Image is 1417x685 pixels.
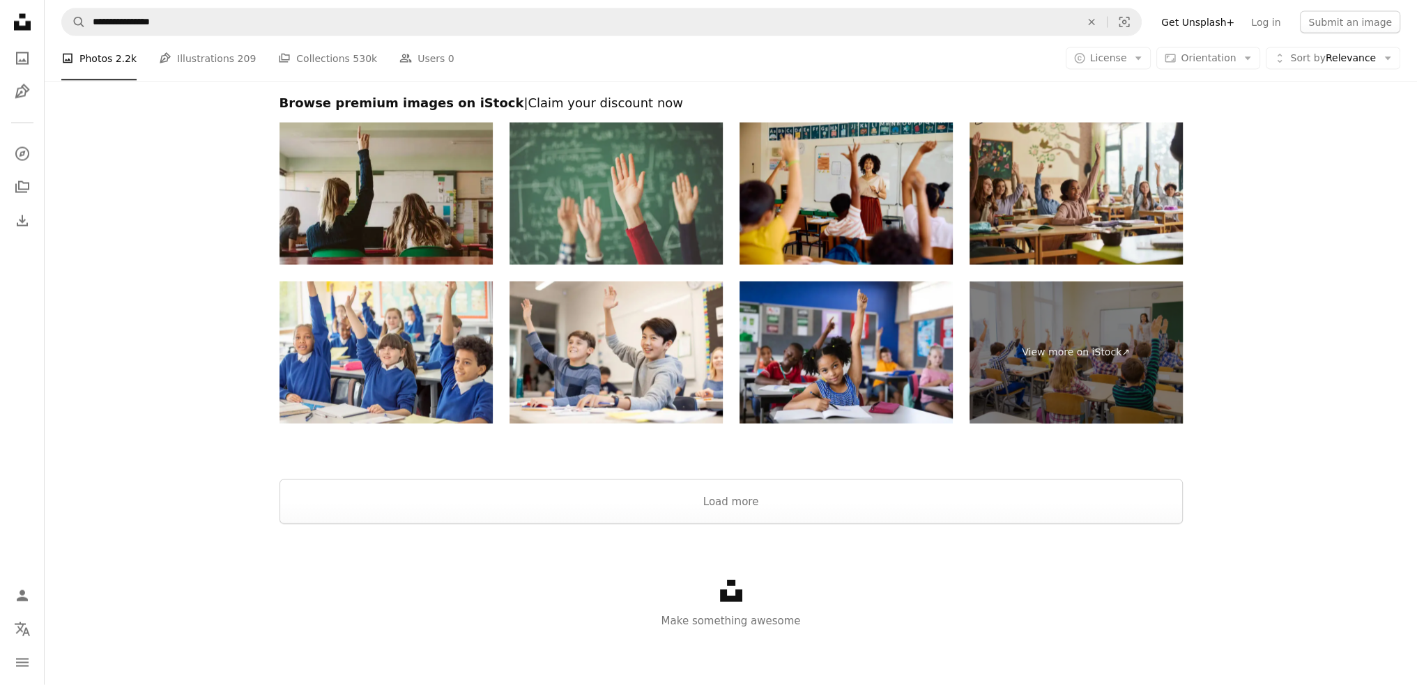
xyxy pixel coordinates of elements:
img: Student raises hand and asks lecturer a question [279,123,493,265]
img: Portrait of Asian Japanese Korean multiracial junior high elementary school student boy raising h... [510,282,723,424]
form: Find visuals sitewide [61,8,1142,36]
a: Home — Unsplash [8,8,36,39]
a: Collections [8,174,36,201]
span: 209 [238,51,256,66]
img: Happy elementary students raising their hands on a class at school. [970,123,1183,265]
a: Illustrations 209 [159,36,256,81]
button: Language [8,615,36,643]
span: Relevance [1290,52,1376,66]
a: Explore [8,140,36,168]
button: Submit an image [1300,11,1400,33]
button: Menu [8,649,36,677]
a: View more on iStock↗ [970,282,1183,424]
button: Load more [279,479,1183,524]
button: Search Unsplash [62,9,86,36]
img: Elementary school children wearing blue school uniforms raising hands in classroom [279,282,493,424]
span: Sort by [1290,52,1325,63]
span: | Claim your discount now [523,95,683,110]
a: Get Unsplash+ [1153,11,1243,33]
button: Sort byRelevance [1266,47,1400,70]
button: License [1066,47,1151,70]
a: Log in [1243,11,1289,33]
a: Users 0 [399,36,454,81]
img: Students raised up hands green chalk board in classroom [510,123,723,265]
a: Download History [8,207,36,235]
p: Make something awesome [45,613,1417,629]
a: Collections 530k [278,36,377,81]
span: Orientation [1181,52,1236,63]
a: Log in / Sign up [8,582,36,610]
button: Clear [1076,9,1107,36]
a: Photos [8,45,36,72]
h2: Browse premium images on iStock [279,95,1183,111]
img: Elementary school teacher smiling and asking question, children with hands raised [740,123,953,265]
button: Visual search [1108,9,1141,36]
button: Orientation [1156,47,1260,70]
a: Illustrations [8,78,36,106]
span: License [1090,52,1127,63]
span: 530k [353,51,377,66]
img: African american girl raising her hands while sitting on her desk in the class at school [740,282,953,424]
span: 0 [448,51,454,66]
